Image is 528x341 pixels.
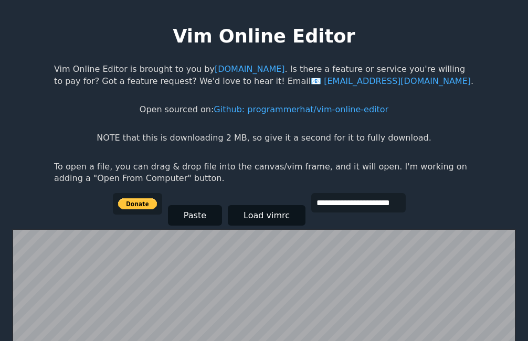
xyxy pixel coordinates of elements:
p: Vim Online Editor is brought to you by . Is there a feature or service you're willing to pay for?... [54,63,474,87]
button: Load vimrc [228,205,305,226]
p: Open sourced on: [140,104,388,115]
a: Github: programmerhat/vim-online-editor [214,104,388,114]
h1: Vim Online Editor [173,23,355,49]
p: NOTE that this is downloading 2 MB, so give it a second for it to fully download. [97,132,431,144]
a: [EMAIL_ADDRESS][DOMAIN_NAME] [311,76,471,86]
a: [DOMAIN_NAME] [215,64,285,74]
button: Paste [168,205,222,226]
p: To open a file, you can drag & drop file into the canvas/vim frame, and it will open. I'm working... [54,161,474,185]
